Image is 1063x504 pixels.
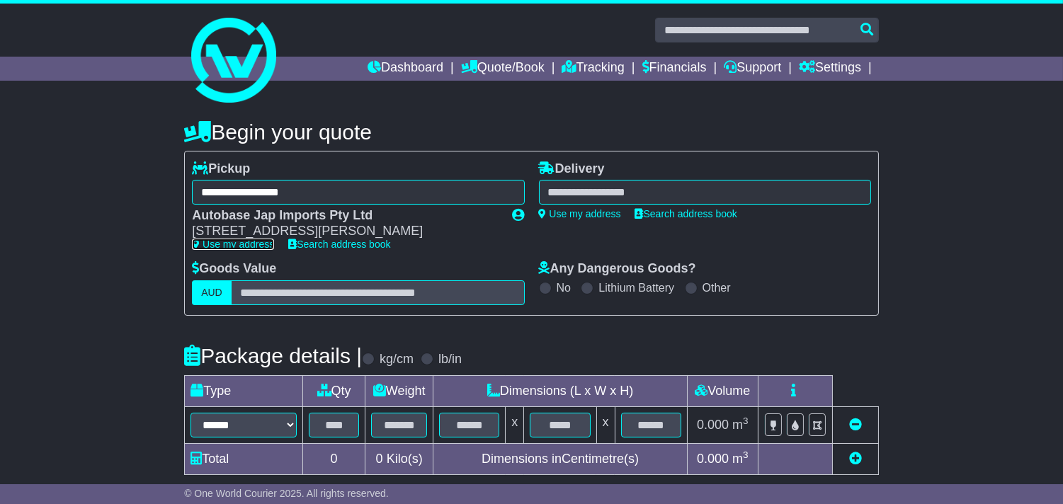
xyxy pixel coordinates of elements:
[288,239,390,250] a: Search address book
[185,375,303,406] td: Type
[596,406,615,443] td: x
[192,280,232,305] label: AUD
[743,416,749,426] sup: 3
[703,281,731,294] label: Other
[303,375,365,406] td: Qty
[697,418,729,432] span: 0.000
[365,375,433,406] td: Weight
[598,281,674,294] label: Lithium Battery
[380,352,414,367] label: kg/cm
[849,418,862,432] a: Remove this item
[562,57,625,81] a: Tracking
[461,57,545,81] a: Quote/Book
[192,261,276,277] label: Goods Value
[539,261,696,277] label: Any Dangerous Goods?
[192,224,498,239] div: [STREET_ADDRESS][PERSON_NAME]
[192,208,498,224] div: Autobase Jap Imports Pty Ltd
[506,406,524,443] td: x
[697,452,729,466] span: 0.000
[687,375,758,406] td: Volume
[184,344,362,367] h4: Package details |
[539,161,605,177] label: Delivery
[192,239,274,250] a: Use my address
[539,208,621,219] a: Use my address
[192,161,250,177] label: Pickup
[365,443,433,474] td: Kilo(s)
[368,57,443,81] a: Dashboard
[438,352,462,367] label: lb/in
[849,452,862,466] a: Add new item
[557,281,571,294] label: No
[376,452,383,466] span: 0
[724,57,781,81] a: Support
[799,57,861,81] a: Settings
[184,488,389,499] span: © One World Courier 2025. All rights reserved.
[635,208,737,219] a: Search address book
[185,443,303,474] td: Total
[642,57,707,81] a: Financials
[732,418,749,432] span: m
[433,375,688,406] td: Dimensions (L x W x H)
[184,120,879,144] h4: Begin your quote
[732,452,749,466] span: m
[743,449,749,460] sup: 3
[433,443,688,474] td: Dimensions in Centimetre(s)
[303,443,365,474] td: 0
